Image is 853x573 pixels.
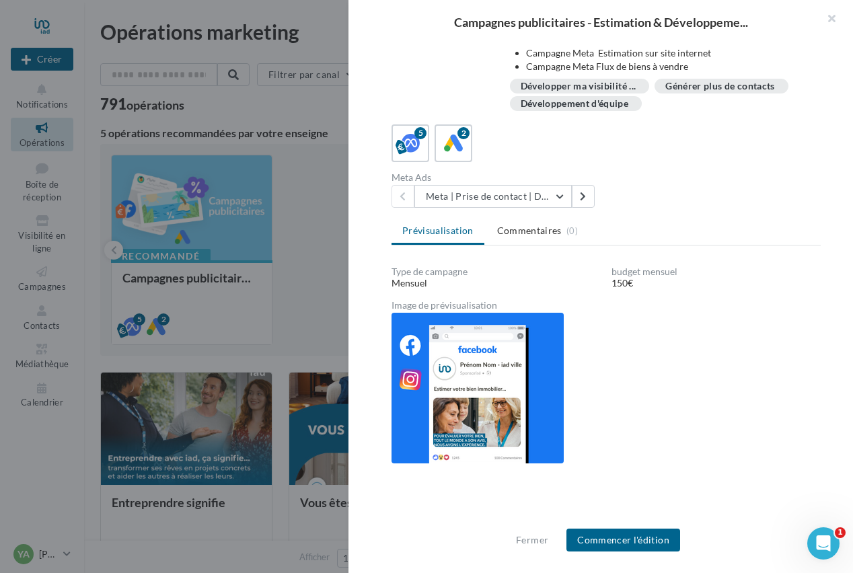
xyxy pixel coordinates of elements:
div: Type de campagne [392,267,601,276]
li: Campagne Meta Estimation sur site internet [526,46,811,60]
div: budget mensuel [611,267,821,276]
button: Commencer l'édition [566,529,680,551]
div: 5 [414,127,426,139]
span: Développer ma visibilité ... [521,81,636,91]
div: Image de prévisualisation [392,301,821,310]
button: Fermer [511,532,554,548]
iframe: Intercom live chat [807,527,840,560]
div: 2 [457,127,470,139]
div: Développement d'équipe [521,99,629,109]
span: Campagnes publicitaires - Estimation & Développeme... [454,16,748,28]
span: (0) [566,225,578,236]
span: Commentaires [497,224,562,237]
img: bdd49ec8cb5d374d4158b8b011288a42.png [392,313,564,463]
span: 1 [835,527,846,538]
strong: Nouvelles campagnes disponibles : [510,34,655,45]
li: Campagne Meta Flux de biens à vendre [526,60,811,73]
div: Mensuel [392,276,601,290]
button: Meta | Prise de contact | Demandes d'estimation [414,185,572,208]
div: 150€ [611,276,821,290]
div: Meta Ads [392,173,601,182]
div: Générer plus de contacts [665,81,774,91]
